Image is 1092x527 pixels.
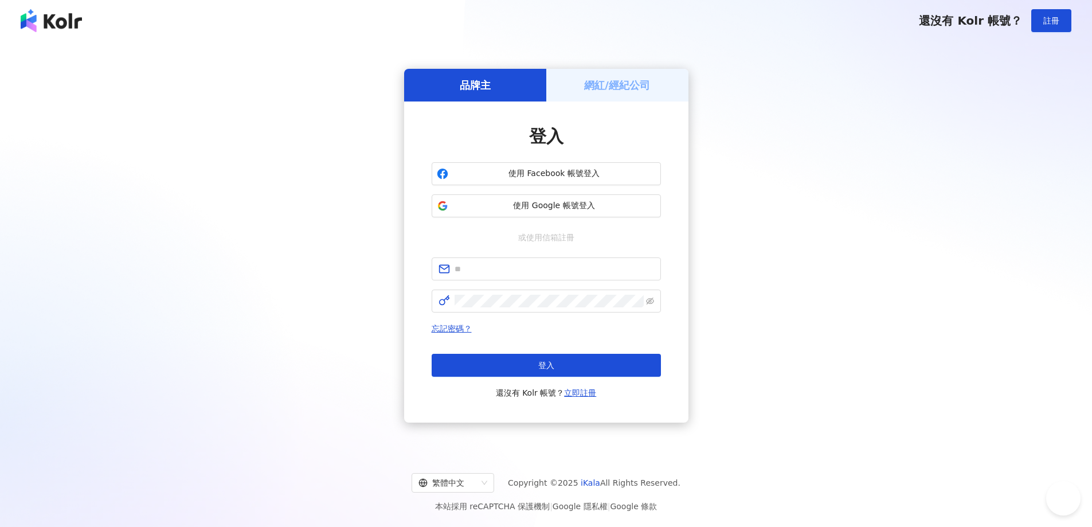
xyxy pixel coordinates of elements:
[538,361,554,370] span: 登入
[508,476,680,490] span: Copyright © 2025 All Rights Reserved.
[919,14,1022,28] span: 還沒有 Kolr 帳號？
[564,388,596,397] a: 立即註冊
[510,231,582,244] span: 或使用信箱註冊
[1031,9,1071,32] button: 註冊
[584,78,650,92] h5: 網紅/經紀公司
[21,9,82,32] img: logo
[581,478,600,487] a: iKala
[610,502,657,511] a: Google 條款
[435,499,657,513] span: 本站採用 reCAPTCHA 保護機制
[1043,16,1059,25] span: 註冊
[453,200,656,212] span: 使用 Google 帳號登入
[432,194,661,217] button: 使用 Google 帳號登入
[1046,481,1081,516] iframe: Help Scout Beacon - Open
[460,78,491,92] h5: 品牌主
[646,297,654,305] span: eye-invisible
[496,386,597,400] span: 還沒有 Kolr 帳號？
[529,126,563,146] span: 登入
[432,354,661,377] button: 登入
[453,168,656,179] span: 使用 Facebook 帳號登入
[432,162,661,185] button: 使用 Facebook 帳號登入
[550,502,553,511] span: |
[553,502,608,511] a: Google 隱私權
[418,474,477,492] div: 繁體中文
[608,502,610,511] span: |
[432,324,472,333] a: 忘記密碼？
